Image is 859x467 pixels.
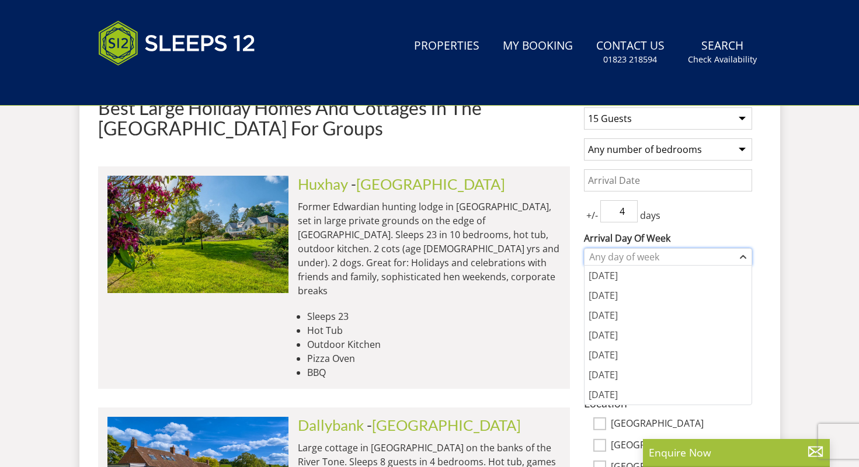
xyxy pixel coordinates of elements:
div: [DATE] [585,345,752,365]
li: Sleeps 23 [307,309,561,323]
span: - [367,416,521,434]
input: Arrival Date [584,169,752,191]
div: [DATE] [585,385,752,405]
div: [DATE] [585,325,752,345]
iframe: Customer reviews powered by Trustpilot [92,79,215,89]
a: SearchCheck Availability [683,33,761,71]
div: [DATE] [585,285,752,305]
span: - [351,175,505,193]
label: Arrival Day Of Week [584,231,752,245]
a: Contact Us01823 218594 [592,33,669,71]
div: Combobox [584,248,752,266]
small: Check Availability [688,54,757,65]
li: Outdoor Kitchen [307,337,561,351]
img: duxhams-somerset-holiday-accomodation-sleeps-12.original.jpg [107,176,288,292]
a: [GEOGRAPHIC_DATA] [372,416,521,434]
div: [DATE] [585,365,752,385]
label: [GEOGRAPHIC_DATA] [611,418,752,431]
h1: Best Large Holiday Homes And Cottages In The [GEOGRAPHIC_DATA] For Groups [98,97,570,138]
div: [DATE] [585,266,752,285]
li: Pizza Oven [307,351,561,365]
h3: Location [584,397,752,409]
li: BBQ [307,365,561,379]
label: [GEOGRAPHIC_DATA] [611,440,752,452]
p: Former Edwardian hunting lodge in [GEOGRAPHIC_DATA], set in large private grounds on the edge of ... [298,200,561,298]
li: Hot Tub [307,323,561,337]
div: [DATE] [585,305,752,325]
a: My Booking [498,33,578,60]
span: days [638,208,663,222]
p: Enquire Now [649,445,824,460]
small: 01823 218594 [603,54,657,65]
a: Properties [409,33,484,60]
span: +/- [584,208,600,222]
a: [GEOGRAPHIC_DATA] [356,175,505,193]
a: Dallybank [298,416,364,434]
img: Sleeps 12 [98,14,256,72]
a: Huxhay [298,175,348,193]
div: Any day of week [586,250,738,263]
